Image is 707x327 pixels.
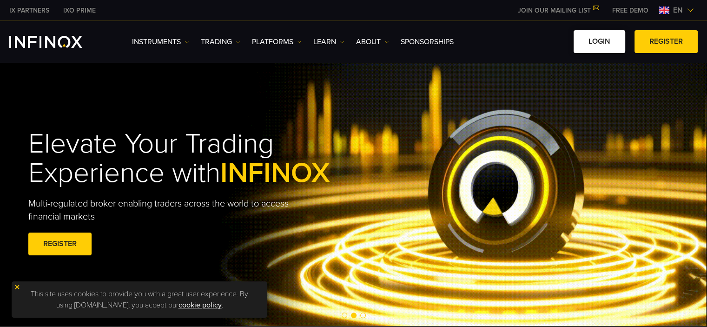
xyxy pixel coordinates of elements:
[14,284,20,290] img: yellow close icon
[360,313,366,318] span: Go to slide 3
[178,300,222,310] a: cookie policy
[56,6,103,15] a: INFINOX
[313,36,344,47] a: Learn
[511,7,605,14] a: JOIN OUR MAILING LIST
[132,36,189,47] a: Instruments
[9,36,104,48] a: INFINOX Logo
[220,156,330,190] span: INFINOX
[16,286,263,313] p: This site uses cookies to provide you with a great user experience. By using [DOMAIN_NAME], you a...
[2,6,56,15] a: INFINOX
[201,36,240,47] a: TRADING
[574,30,625,53] a: LOGIN
[342,313,347,318] span: Go to slide 1
[28,129,373,188] h1: Elevate Your Trading Experience with
[605,6,655,15] a: INFINOX MENU
[356,36,389,47] a: ABOUT
[401,36,454,47] a: SPONSORSHIPS
[351,313,357,318] span: Go to slide 2
[28,233,92,255] a: REGISTER
[28,197,304,223] p: Multi-regulated broker enabling traders across the world to access financial markets
[252,36,302,47] a: PLATFORMS
[634,30,698,53] a: REGISTER
[669,5,687,16] span: en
